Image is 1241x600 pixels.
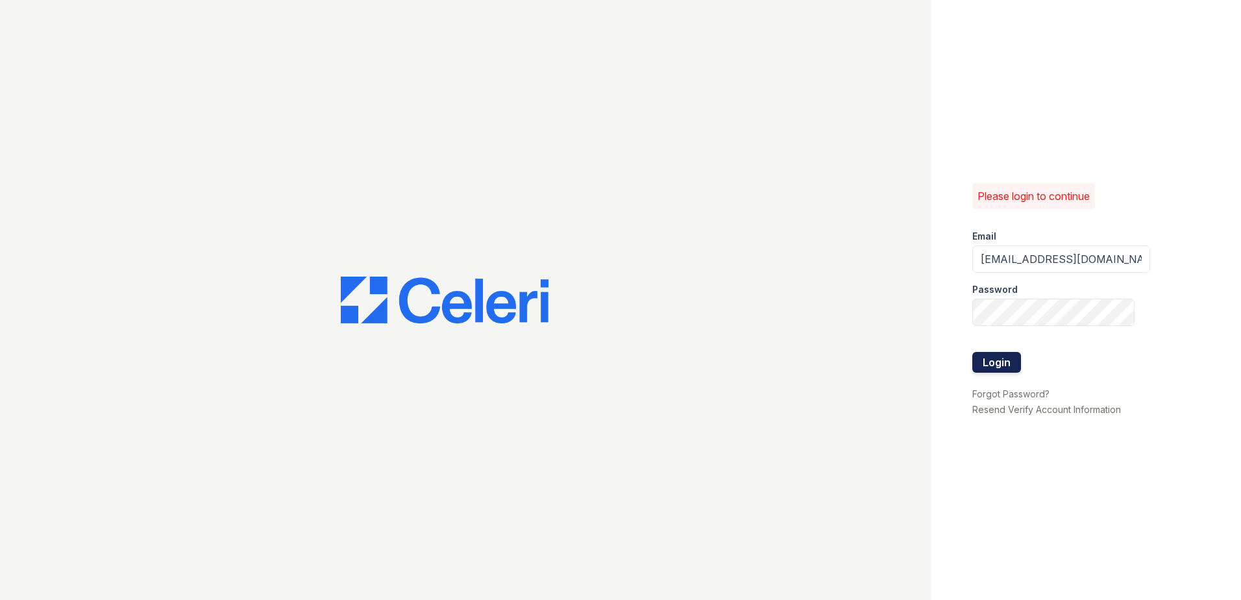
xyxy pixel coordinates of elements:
[972,352,1021,373] button: Login
[341,277,548,323] img: CE_Logo_Blue-a8612792a0a2168367f1c8372b55b34899dd931a85d93a1a3d3e32e68fde9ad4.png
[972,283,1018,296] label: Password
[972,404,1121,415] a: Resend Verify Account Information
[972,230,996,243] label: Email
[972,388,1050,399] a: Forgot Password?
[977,188,1090,204] p: Please login to continue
